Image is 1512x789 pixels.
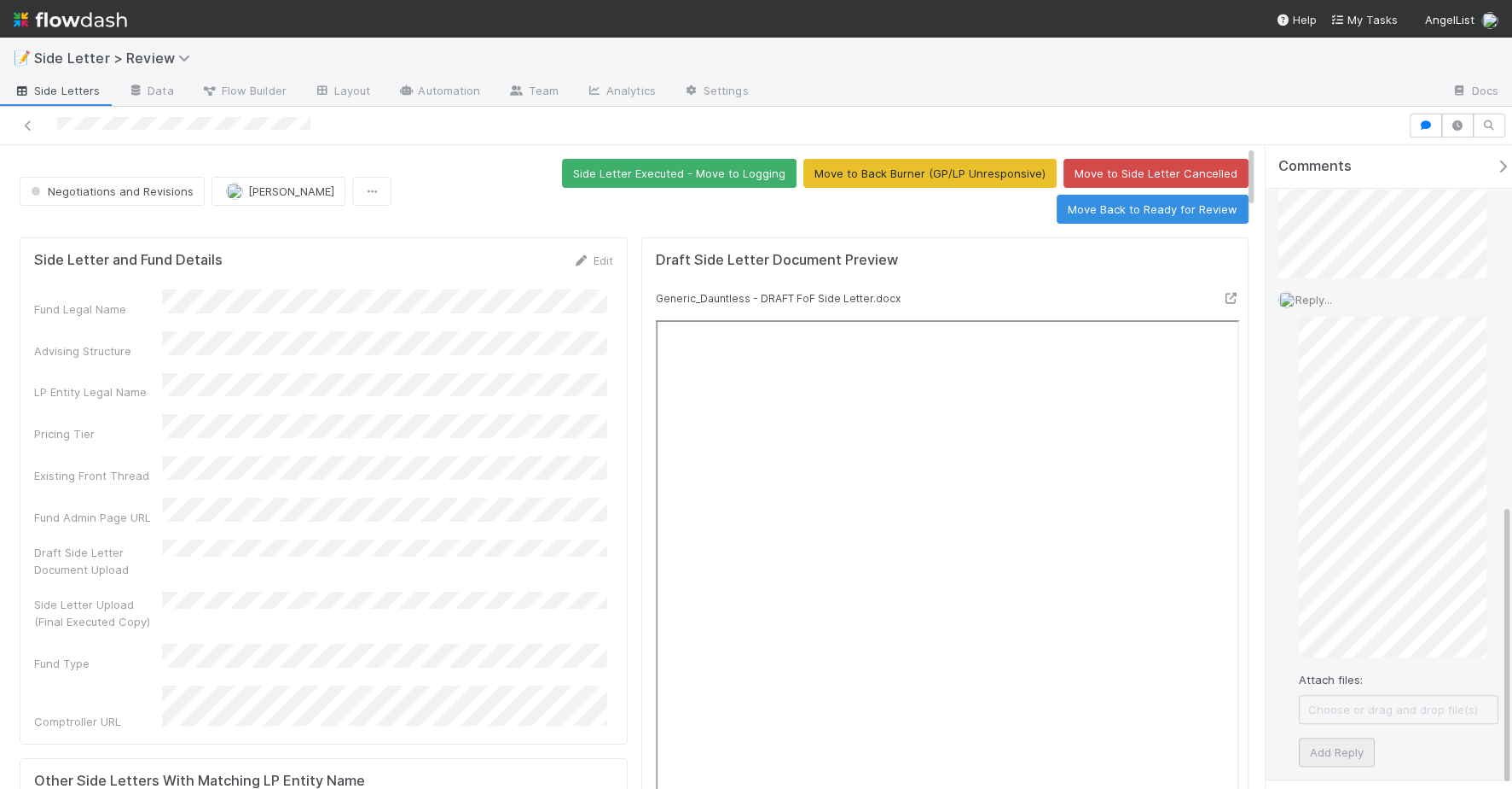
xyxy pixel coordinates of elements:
button: Add Reply [1299,738,1375,767]
img: avatar_6177bb6d-328c-44fd-b6eb-4ffceaabafa4.png [226,183,243,200]
button: Move to Side Letter Cancelled [1063,159,1248,188]
a: Automation [384,79,494,106]
label: Attach files: [1299,671,1363,688]
span: [PERSON_NAME] [248,184,334,198]
a: Docs [1438,79,1512,106]
div: Fund Type [34,655,162,672]
span: Flow Builder [201,82,287,99]
button: [PERSON_NAME] [211,177,345,206]
button: Move Back to Ready for Review [1057,195,1248,224]
img: avatar_6177bb6d-328c-44fd-b6eb-4ffceaabafa4.png [1481,12,1498,29]
img: avatar_6177bb6d-328c-44fd-b6eb-4ffceaabafa4.png [1278,291,1295,308]
a: Settings [669,79,762,106]
span: Comments [1278,158,1352,175]
span: Reply... [1295,293,1332,307]
a: Flow Builder [188,79,300,106]
div: Fund Legal Name [34,301,162,318]
img: logo-inverted-e16ddd16eac7371096b0.svg [14,5,127,34]
div: Fund Admin Page URL [34,509,162,526]
button: Move to Back Burner (GP/LP Unresponsive) [803,159,1057,188]
small: Generic_Dauntless - DRAFT FoF Side Letter.docx [656,292,901,305]
div: LP Entity Legal Name [34,383,162,400]
a: My Tasks [1330,11,1398,28]
a: Layout [300,79,385,106]
button: Side Letter Executed - Move to Logging [562,159,797,188]
span: Negotiations and Revisions [27,184,194,198]
span: Side Letter > Review [34,50,199,67]
span: Choose or drag and drop file(s) [1300,696,1498,723]
a: Data [113,79,187,106]
a: Team [494,79,571,106]
a: Edit [573,254,613,267]
span: My Tasks [1330,13,1398,26]
span: AngelList [1425,13,1474,26]
h5: Side Letter and Fund Details [34,252,223,269]
span: 📝 [14,50,31,65]
h5: Draft Side Letter Document Preview [656,252,898,269]
button: Negotiations and Revisions [20,177,205,206]
a: Analytics [572,79,669,106]
div: Advising Structure [34,342,162,359]
div: Comptroller URL [34,713,162,730]
div: Pricing Tier [34,425,162,442]
div: Draft Side Letter Document Upload [34,544,162,578]
div: Help [1276,11,1317,28]
span: Side Letters [14,82,100,99]
div: Existing Front Thread [34,467,162,484]
div: Side Letter Upload (Final Executed Copy) [34,596,162,630]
